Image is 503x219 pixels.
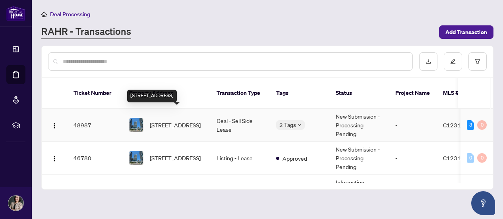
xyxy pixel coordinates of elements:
[389,142,437,175] td: -
[48,119,61,131] button: Logo
[8,196,23,211] img: Profile Icon
[67,175,123,216] td: 46095
[279,120,296,129] span: 2 Tags
[467,120,474,130] div: 3
[437,78,484,109] th: MLS #
[41,25,131,39] a: RAHR - Transactions
[439,25,493,39] button: Add Transaction
[329,109,389,142] td: New Submission - Processing Pending
[443,154,475,161] span: C12319756
[282,154,307,163] span: Approved
[150,154,201,162] span: [STREET_ADDRESS]
[270,78,329,109] th: Tags
[468,52,487,71] button: filter
[443,121,475,129] span: C12319756
[123,78,210,109] th: Property Address
[210,142,270,175] td: Listing - Lease
[475,59,480,64] span: filter
[210,175,270,216] td: Deal - Sell Side Sale
[389,78,437,109] th: Project Name
[130,151,143,165] img: thumbnail-img
[127,90,177,102] div: [STREET_ADDRESS]
[444,52,462,71] button: edit
[477,120,487,130] div: 0
[67,78,123,109] th: Ticket Number
[426,59,431,64] span: download
[450,59,456,64] span: edit
[389,109,437,142] td: -
[329,175,389,216] td: Information Updated - Processing Pending
[471,191,495,215] button: Open asap
[48,152,61,164] button: Logo
[67,142,123,175] td: 46780
[6,6,25,21] img: logo
[298,123,302,127] span: down
[477,153,487,163] div: 0
[51,156,58,162] img: Logo
[50,11,90,18] span: Deal Processing
[210,78,270,109] th: Transaction Type
[41,12,47,17] span: home
[329,142,389,175] td: New Submission - Processing Pending
[150,121,201,129] span: [STREET_ADDRESS]
[445,26,487,38] span: Add Transaction
[67,109,123,142] td: 48987
[467,153,474,163] div: 0
[210,109,270,142] td: Deal - Sell Side Lease
[419,52,437,71] button: download
[51,123,58,129] img: Logo
[130,118,143,132] img: thumbnail-img
[329,78,389,109] th: Status
[389,175,437,216] td: -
